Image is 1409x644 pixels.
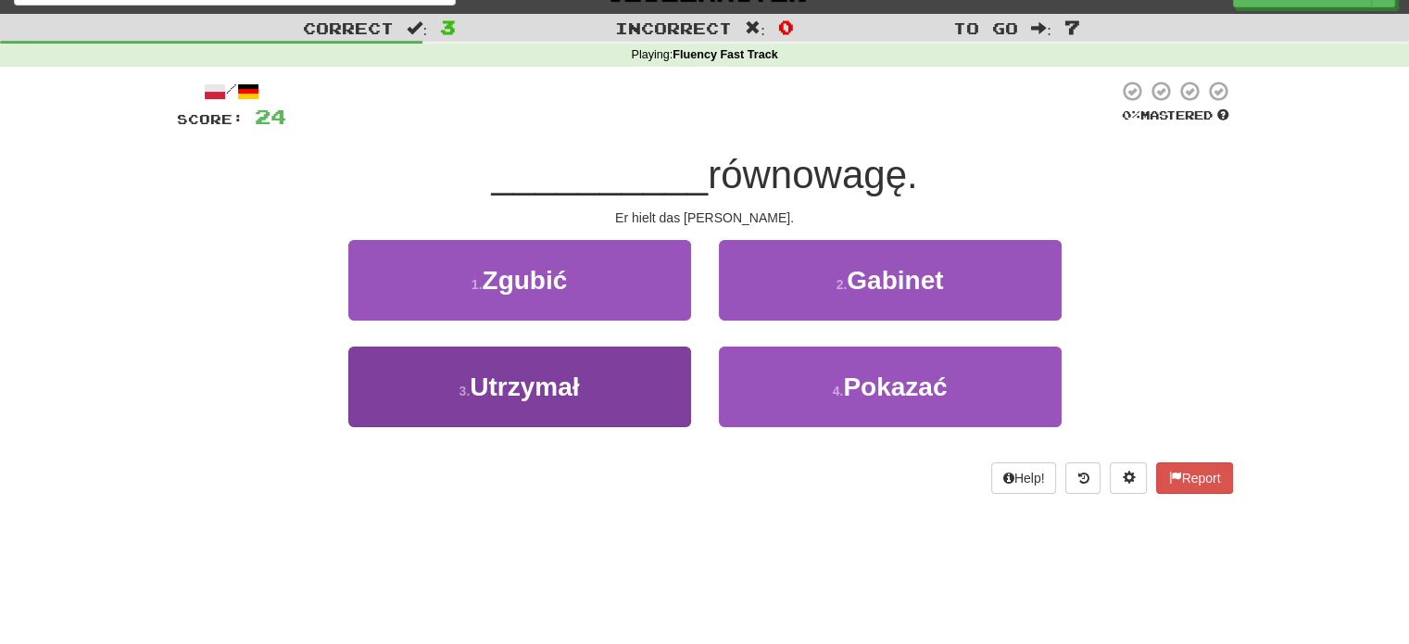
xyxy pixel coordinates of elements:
span: : [745,20,765,36]
button: 1.Zgubić [348,240,691,321]
span: 24 [255,105,286,128]
span: : [1031,20,1051,36]
span: To go [953,19,1018,37]
div: Er hielt das [PERSON_NAME]. [177,208,1233,227]
div: / [177,80,286,103]
button: Report [1156,462,1232,494]
span: Correct [303,19,394,37]
button: 3.Utrzymał [348,347,691,427]
span: Zgubić [482,266,567,295]
span: 3 [440,16,456,38]
strong: Fluency Fast Track [673,48,777,61]
span: 7 [1064,16,1080,38]
small: 3 . [459,384,471,398]
span: Gabinet [847,266,943,295]
button: Help! [991,462,1057,494]
span: : [407,20,427,36]
span: 0 % [1122,107,1140,122]
button: 4.Pokazać [719,347,1062,427]
div: Mastered [1118,107,1233,124]
small: 1 . [472,277,483,292]
small: 4 . [833,384,844,398]
span: __________ [491,153,708,196]
button: 2.Gabinet [719,240,1062,321]
span: Pokazać [843,373,947,401]
span: Score: [177,111,244,127]
span: Incorrect [615,19,732,37]
span: Utrzymał [470,373,579,401]
button: Round history (alt+y) [1065,462,1101,494]
span: 0 [778,16,794,38]
span: równowagę. [708,153,917,196]
small: 2 . [837,277,848,292]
